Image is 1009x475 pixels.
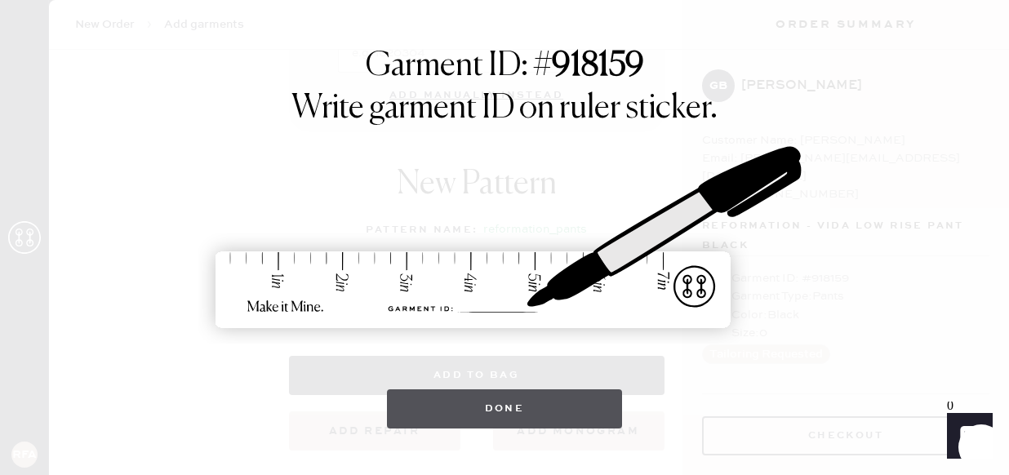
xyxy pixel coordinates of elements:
button: Done [387,389,623,428]
img: ruler-sticker-sharpie.svg [198,104,811,373]
strong: 918159 [552,50,644,82]
h1: Write garment ID on ruler sticker. [291,89,718,128]
h1: Garment ID: # [366,47,644,89]
iframe: Front Chat [931,402,1002,472]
